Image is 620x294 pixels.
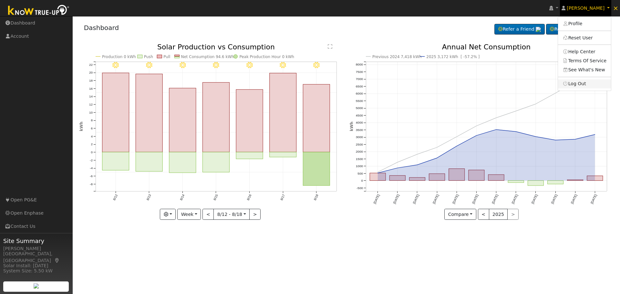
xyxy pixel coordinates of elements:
text: 8/16 [246,194,252,201]
text: Solar Production vs Consumption [157,43,275,51]
text: 8/17 [280,194,285,201]
text: 4500 [356,114,363,117]
text: 2000 [356,150,363,154]
text: [DATE] [511,194,519,204]
text: 0 [361,179,363,183]
i: 8/18 - Clear [313,62,320,68]
circle: onclick="" [594,133,596,136]
text: kWh [79,122,84,131]
i: 8/16 - Clear [246,62,253,68]
circle: onclick="" [455,136,458,138]
i: 8/13 - Clear [146,62,152,68]
rect: onclick="" [136,74,162,152]
circle: onclick="" [416,164,418,166]
text: Pull [163,55,170,59]
rect: onclick="" [469,170,484,181]
rect: onclick="" [136,152,162,172]
text: 4000 [356,121,363,125]
text: -500 [356,186,363,190]
circle: onclick="" [554,92,557,95]
a: Dashboard [84,24,119,32]
text: 14 [89,95,93,98]
text: 18 [89,79,93,82]
circle: onclick="" [475,125,478,127]
text: [DATE] [551,194,558,204]
text: -4 [90,167,93,170]
text: -2 [90,158,93,162]
text: 8/15 [213,194,219,201]
span: × [613,4,618,12]
a: Profile [558,19,611,28]
text: 12 [89,103,93,106]
rect: onclick="" [370,173,386,180]
button: > [249,209,261,220]
text: 8/12 [112,194,118,201]
i: 8/12 - Clear [112,62,119,68]
rect: onclick="" [169,88,196,152]
text: 22 [89,63,93,66]
div: [PERSON_NAME] [3,245,69,252]
button: < [478,209,489,220]
div: System Size: 5.50 kW [3,268,69,274]
text: [DATE] [590,194,597,204]
text: 16 [89,87,93,90]
button: Week [177,209,201,220]
rect: onclick="" [236,152,263,159]
circle: onclick="" [436,146,438,149]
a: Request a Cleaning [546,24,609,35]
text: 8 [91,119,93,122]
text: 0 [91,150,93,154]
circle: onclick="" [534,103,537,105]
button: < [202,209,214,220]
rect: onclick="" [102,152,129,170]
circle: onclick="" [377,172,379,174]
a: Reset User [558,33,611,42]
span: [PERSON_NAME] [567,5,604,11]
circle: onclick="" [495,128,498,131]
circle: onclick="" [475,134,478,137]
a: Log Out [558,79,611,88]
text: 10 [89,111,93,114]
text: Previous 2024 7,418 kWh [372,55,422,59]
circle: onclick="" [377,171,379,174]
text: [DATE] [432,194,439,204]
rect: onclick="" [102,73,129,152]
a: Refer a Friend [494,24,545,35]
text: 6500 [356,85,363,88]
rect: onclick="" [548,181,563,184]
text: [DATE] [373,194,380,204]
text: 3500 [356,128,363,132]
circle: onclick="" [396,167,399,169]
circle: onclick="" [396,161,399,164]
text: 20 [89,71,93,74]
text: 2 [91,143,93,146]
text: 4 [91,135,93,138]
rect: onclick="" [449,169,465,181]
circle: onclick="" [554,139,557,141]
rect: onclick="" [587,176,603,181]
text: Production 0 kWh [102,55,136,59]
text: 5000 [356,106,363,110]
text: [DATE] [491,194,499,204]
button: 2025 [489,209,508,220]
img: Know True-Up [5,4,73,18]
text: kWh [349,122,354,131]
text: -6 [90,174,93,178]
rect: onclick="" [508,181,524,183]
i: 8/15 - Clear [213,62,219,68]
img: retrieve [536,27,541,32]
rect: onclick="" [169,152,196,173]
text: 3000 [356,136,363,139]
a: See What's New [558,65,611,74]
img: retrieve [34,283,39,289]
text: 1500 [356,157,363,161]
rect: onclick="" [270,152,296,157]
text: 6 [91,127,93,130]
rect: onclick="" [202,152,229,172]
a: Help Center [558,47,611,56]
text:  [328,44,332,49]
text: Annual Net Consumption [442,43,531,51]
text: [DATE] [412,194,420,204]
text: 6000 [356,92,363,96]
span: Site Summary [3,237,69,245]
